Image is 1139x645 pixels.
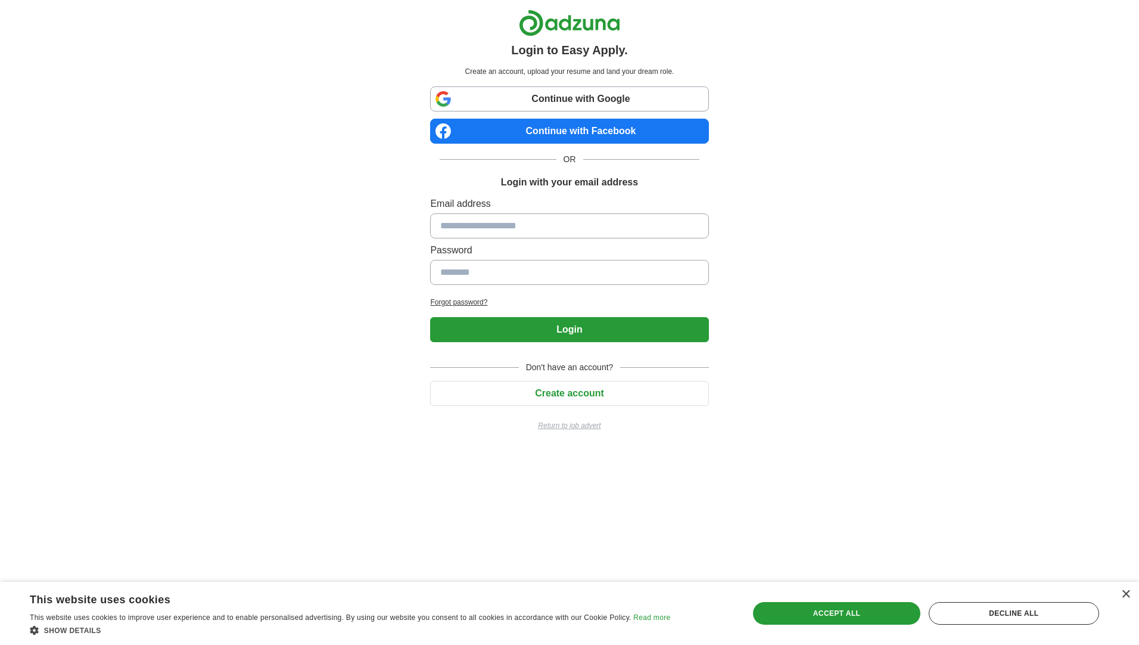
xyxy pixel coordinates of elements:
span: Don't have an account? [519,361,621,374]
span: This website uses cookies to improve user experience and to enable personalised advertising. By u... [30,613,631,622]
h1: Login with your email address [501,175,638,190]
a: Continue with Facebook [430,119,708,144]
div: This website uses cookies [30,589,640,607]
img: Adzuna logo [519,10,620,36]
a: Return to job advert [430,420,708,431]
a: Forgot password? [430,297,708,308]
span: OR [556,153,583,166]
span: Show details [44,627,101,635]
div: Decline all [929,602,1099,625]
a: Continue with Google [430,86,708,111]
button: Create account [430,381,708,406]
div: Accept all [753,602,920,625]
a: Create account [430,388,708,398]
button: Login [430,317,708,342]
div: Show details [30,624,670,636]
h1: Login to Easy Apply. [511,41,628,59]
label: Password [430,243,708,258]
div: Close [1121,590,1130,599]
p: Create an account, upload your resume and land your dream role. [432,66,706,77]
a: Read more, opens a new window [633,613,670,622]
label: Email address [430,197,708,211]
